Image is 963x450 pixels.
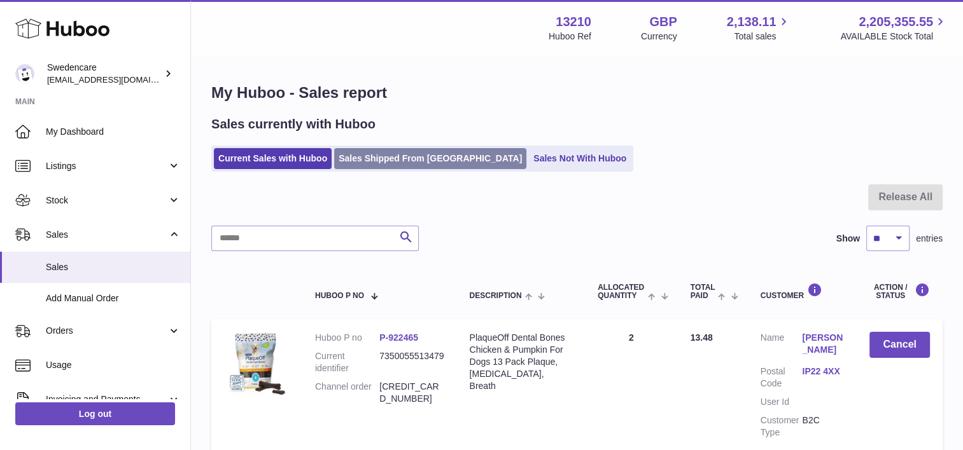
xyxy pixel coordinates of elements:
a: 2,138.11 Total sales [727,13,791,43]
span: Usage [46,359,181,371]
span: ALLOCATED Quantity [598,283,645,300]
span: Description [469,292,521,300]
div: Huboo Ref [549,31,591,43]
div: Currency [641,31,677,43]
span: Orders [46,325,167,337]
a: IP22 4XX [802,365,844,378]
button: Cancel [869,332,930,358]
a: [PERSON_NAME] [802,332,844,356]
span: Huboo P no [315,292,364,300]
dd: 7350055513479 [379,350,444,374]
span: Stock [46,194,167,207]
span: My Dashboard [46,126,181,138]
a: Log out [15,402,175,425]
span: Listings [46,160,167,172]
span: Invoicing and Payments [46,393,167,406]
span: Sales [46,229,167,241]
a: 2,205,355.55 AVAILABLE Stock Total [840,13,948,43]
dd: [CREDIT_CARD_NUMBER] [379,381,444,405]
span: [EMAIL_ADDRESS][DOMAIN_NAME] [47,74,187,85]
h1: My Huboo - Sales report [211,83,943,103]
div: PlaqueOff Dental Bones Chicken & Pumpkin For Dogs 13 Pack Plaque, [MEDICAL_DATA], Breath [469,332,572,392]
img: $_57.JPG [224,332,288,395]
span: Total paid [691,283,715,300]
a: P-922465 [379,332,418,343]
span: 2,205,355.55 [859,13,933,31]
dt: Current identifier [315,350,379,374]
dt: Postal Code [761,365,803,390]
h2: Sales currently with Huboo [211,116,376,133]
span: Total sales [734,31,791,43]
a: Current Sales with Huboo [214,148,332,169]
span: Add Manual Order [46,292,181,304]
dt: Huboo P no [315,332,379,344]
dd: B2C [802,414,844,439]
span: 13.48 [691,332,713,343]
a: Sales Shipped From [GEOGRAPHIC_DATA] [334,148,526,169]
span: entries [916,233,943,245]
img: gemma.horsfield@swedencare.co.uk [15,64,34,83]
dt: Name [761,332,803,359]
label: Show [836,233,860,245]
span: AVAILABLE Stock Total [840,31,948,43]
strong: GBP [649,13,677,31]
span: Sales [46,261,181,273]
div: Customer [761,283,844,300]
strong: 13210 [556,13,591,31]
div: Swedencare [47,62,162,86]
a: Sales Not With Huboo [529,148,631,169]
dt: User Id [761,396,803,408]
dt: Channel order [315,381,379,405]
span: 2,138.11 [727,13,777,31]
div: Action / Status [869,283,930,300]
dt: Customer Type [761,414,803,439]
